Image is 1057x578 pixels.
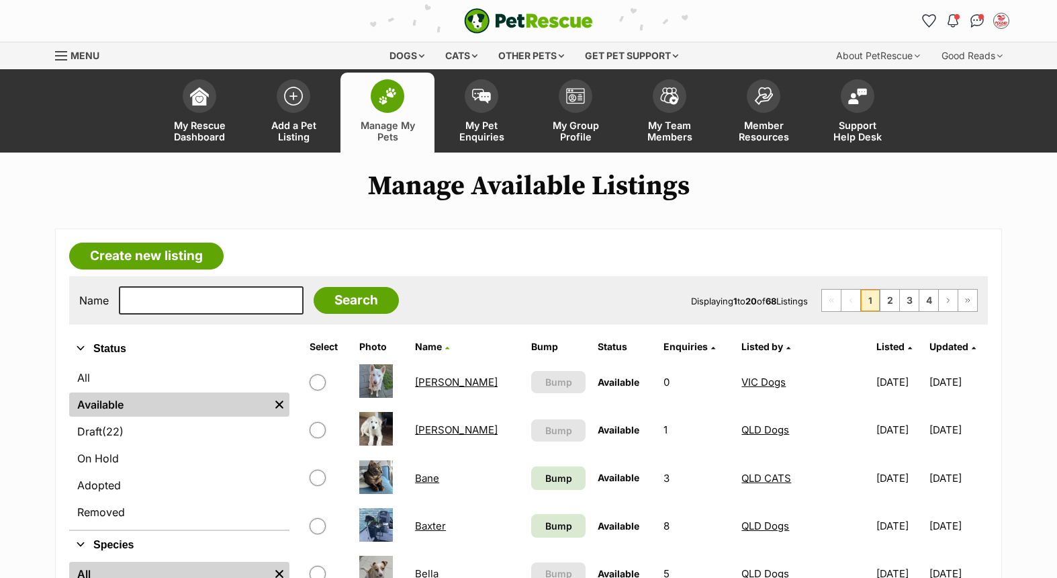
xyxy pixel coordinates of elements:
[871,359,928,405] td: [DATE]
[451,120,512,142] span: My Pet Enquiries
[415,472,439,485] a: Bane
[526,336,590,358] th: Bump
[246,73,340,153] a: Add a Pet Listing
[741,520,789,532] a: QLD Dogs
[811,73,905,153] a: Support Help Desk
[357,120,418,142] span: Manage My Pets
[531,371,585,393] button: Bump
[691,296,808,306] span: Displaying to of Listings
[545,471,572,485] span: Bump
[929,503,986,549] td: [DATE]
[304,336,352,358] th: Select
[598,424,639,436] span: Available
[415,341,449,352] a: Name
[991,10,1012,32] button: My account
[942,10,964,32] button: Notifications
[531,466,585,490] a: Bump
[415,520,446,532] a: Baxter
[598,520,639,532] span: Available
[55,42,109,67] a: Menu
[545,423,572,438] span: Bump
[995,14,1008,28] img: VIC Dogs profile pic
[741,423,789,436] a: QLD Dogs
[152,73,246,153] a: My Rescue Dashboard
[919,290,938,311] a: Page 4
[948,14,958,28] img: notifications-46538b983faf8c2785f20acdc204bb7945ddae34d4c08c2a6579f10ce5e182be.svg
[464,8,593,34] img: logo-e224e6f780fb5917bec1dbf3a21bbac754714ae5b6737aabdf751b685950b380.svg
[827,42,929,69] div: About PetRescue
[745,296,757,306] strong: 20
[415,423,498,436] a: [PERSON_NAME]
[623,73,717,153] a: My Team Members
[436,42,487,69] div: Cats
[939,290,958,311] a: Next page
[69,536,289,554] button: Species
[766,296,776,306] strong: 68
[531,514,585,538] a: Bump
[69,363,289,530] div: Status
[821,289,978,312] nav: Pagination
[69,243,224,270] a: Create new listing
[918,10,939,32] a: Favourites
[918,10,1012,32] ul: Account quick links
[71,50,99,61] span: Menu
[663,341,715,352] a: Enquiries
[531,419,585,442] button: Bump
[378,87,397,105] img: manage-my-pets-icon-02211641906a0b7f246fdf0571729dbe1e7629f14944591b6c1af311fb30b64b.svg
[169,120,230,142] span: My Rescue Dashboard
[880,290,899,311] a: Page 2
[598,472,639,483] span: Available
[69,473,289,497] a: Adopted
[841,290,860,311] span: Previous page
[929,359,986,405] td: [DATE]
[69,419,289,444] a: Draft
[660,87,679,105] img: team-members-icon-5396bd8760b3fe7c0b43da4ab00e1e3bb1a5d9ba89233759b79545d2d3fc5d0d.svg
[269,393,289,417] a: Remove filter
[434,73,528,153] a: My Pet Enquiries
[472,89,491,104] img: pet-enquiries-icon-7e3ad2cf08bfb03b45e93fb7055b45f3efa6380592205ae92323e6603595dc1f.svg
[658,359,735,405] td: 0
[871,455,928,501] td: [DATE]
[871,407,928,453] td: [DATE]
[966,10,988,32] a: Conversations
[102,423,124,440] span: (22)
[545,519,572,533] span: Bump
[69,500,289,524] a: Removed
[871,503,928,549] td: [DATE]
[741,472,791,485] a: QLD CATS
[415,376,498,388] a: [PERSON_NAME]
[592,336,657,358] th: Status
[929,341,968,352] span: Updated
[658,407,735,453] td: 1
[733,296,737,306] strong: 1
[733,120,794,142] span: Member Resources
[545,120,606,142] span: My Group Profile
[415,341,442,352] span: Name
[69,366,289,390] a: All
[827,120,888,142] span: Support Help Desk
[69,393,269,417] a: Available
[970,14,984,28] img: chat-41dd97257d64d25036548639549fe6c8038ab92f7586957e7f3b1b290dea8141.svg
[545,375,572,389] span: Bump
[900,290,919,311] a: Page 3
[741,341,790,352] a: Listed by
[929,455,986,501] td: [DATE]
[69,340,289,358] button: Status
[464,8,593,34] a: PetRescue
[528,73,623,153] a: My Group Profile
[598,376,639,388] span: Available
[929,407,986,453] td: [DATE]
[658,503,735,549] td: 8
[822,290,841,311] span: First page
[69,446,289,470] a: On Hold
[576,42,688,69] div: Get pet support
[958,290,977,311] a: Last page
[741,341,783,352] span: Listed by
[754,87,773,105] img: member-resources-icon-8e73f808a243e03378d46382f2149f9095a855e16c252ad45f914b54edf8863c.svg
[639,120,700,142] span: My Team Members
[284,87,303,106] img: add-pet-listing-icon-0afa8454b4691262ce3f59096e99ab1cd57d4a30225e0717b998d2c9b9846f56.svg
[848,88,867,104] img: help-desk-icon-fdf02630f3aa405de69fd3d07c3f3aa587a6932b1a1747fa1d2bba05be0121f9.svg
[263,120,324,142] span: Add a Pet Listing
[658,455,735,501] td: 3
[929,341,976,352] a: Updated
